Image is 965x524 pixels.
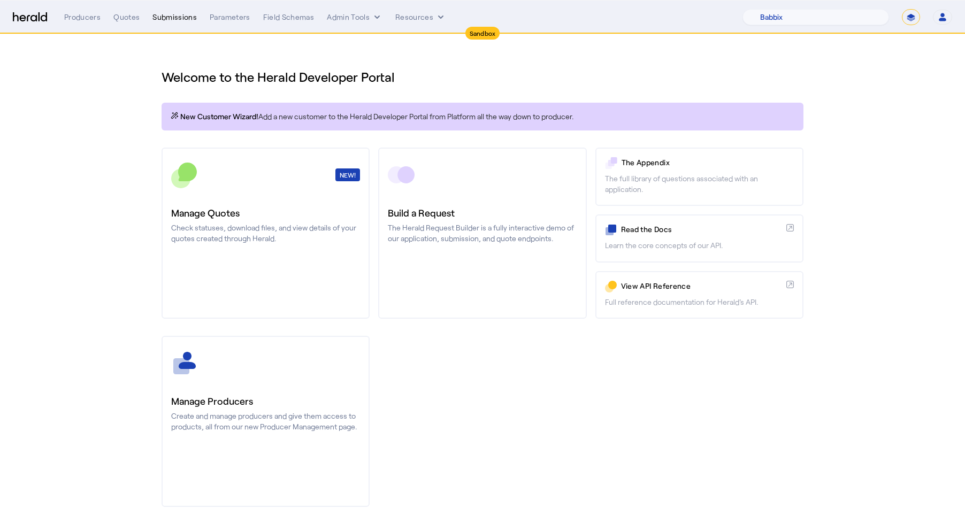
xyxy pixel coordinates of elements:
[595,214,803,262] a: Read the DocsLearn the core concepts of our API.
[595,271,803,319] a: View API ReferenceFull reference documentation for Herald's API.
[171,222,360,244] p: Check statuses, download files, and view details of your quotes created through Herald.
[605,297,794,307] p: Full reference documentation for Herald's API.
[210,12,250,22] div: Parameters
[388,222,577,244] p: The Herald Request Builder is a fully interactive demo of our application, submission, and quote ...
[595,148,803,206] a: The AppendixThe full library of questions associated with an application.
[327,12,382,22] button: internal dropdown menu
[621,281,782,291] p: View API Reference
[605,240,794,251] p: Learn the core concepts of our API.
[605,173,794,195] p: The full library of questions associated with an application.
[113,12,140,22] div: Quotes
[180,111,258,122] span: New Customer Wizard!
[171,411,360,432] p: Create and manage producers and give them access to products, all from our new Producer Managemen...
[388,205,577,220] h3: Build a Request
[378,148,586,319] a: Build a RequestThe Herald Request Builder is a fully interactive demo of our application, submiss...
[465,27,500,40] div: Sandbox
[162,68,803,86] h1: Welcome to the Herald Developer Portal
[171,394,360,409] h3: Manage Producers
[395,12,446,22] button: Resources dropdown menu
[170,111,795,122] p: Add a new customer to the Herald Developer Portal from Platform all the way down to producer.
[13,12,47,22] img: Herald Logo
[162,336,370,507] a: Manage ProducersCreate and manage producers and give them access to products, all from our new Pr...
[263,12,315,22] div: Field Schemas
[171,205,360,220] h3: Manage Quotes
[152,12,197,22] div: Submissions
[64,12,101,22] div: Producers
[162,148,370,319] a: NEW!Manage QuotesCheck statuses, download files, and view details of your quotes created through ...
[621,224,782,235] p: Read the Docs
[335,168,360,181] div: NEW!
[622,157,794,168] p: The Appendix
